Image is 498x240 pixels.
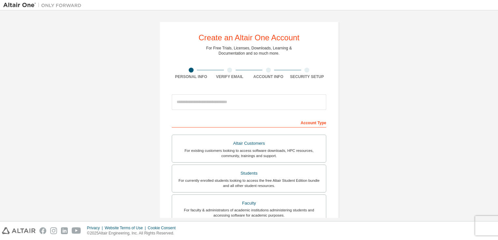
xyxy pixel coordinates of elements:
[172,117,326,127] div: Account Type
[72,227,81,234] img: youtube.svg
[249,74,288,79] div: Account Info
[3,2,85,8] img: Altair One
[176,199,322,208] div: Faculty
[206,46,292,56] div: For Free Trials, Licenses, Downloads, Learning & Documentation and so much more.
[172,74,211,79] div: Personal Info
[288,74,327,79] div: Security Setup
[87,231,180,236] p: © 2025 Altair Engineering, Inc. All Rights Reserved.
[148,225,179,231] div: Cookie Consent
[198,34,300,42] div: Create an Altair One Account
[105,225,148,231] div: Website Terms of Use
[61,227,68,234] img: linkedin.svg
[176,148,322,158] div: For existing customers looking to access software downloads, HPC resources, community, trainings ...
[211,74,249,79] div: Verify Email
[50,227,57,234] img: instagram.svg
[87,225,105,231] div: Privacy
[2,227,36,234] img: altair_logo.svg
[176,178,322,188] div: For currently enrolled students looking to access the free Altair Student Edition bundle and all ...
[176,169,322,178] div: Students
[39,227,46,234] img: facebook.svg
[176,139,322,148] div: Altair Customers
[176,207,322,218] div: For faculty & administrators of academic institutions administering students and accessing softwa...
